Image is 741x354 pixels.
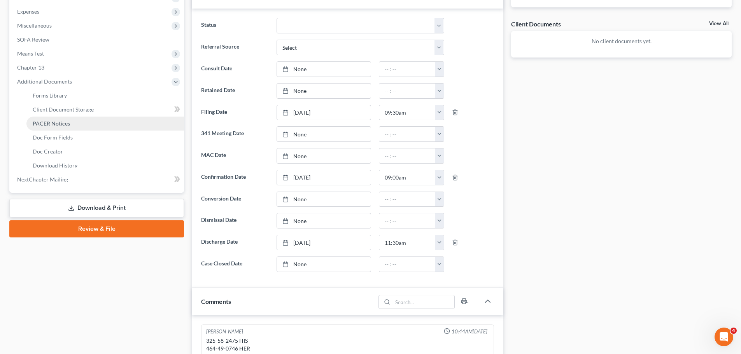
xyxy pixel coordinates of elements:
[197,18,272,33] label: Status
[379,84,435,98] input: -- : --
[17,36,49,43] span: SOFA Review
[33,92,67,99] span: Forms Library
[393,295,455,309] input: Search...
[26,145,184,159] a: Doc Creator
[17,50,44,57] span: Means Test
[379,213,435,228] input: -- : --
[511,20,561,28] div: Client Documents
[379,257,435,272] input: -- : --
[17,64,44,71] span: Chapter 13
[379,105,435,120] input: -- : --
[26,103,184,117] a: Client Document Storage
[277,148,371,163] a: None
[197,235,272,250] label: Discharge Date
[201,298,231,305] span: Comments
[17,8,39,15] span: Expenses
[197,83,272,99] label: Retained Date
[197,61,272,77] label: Consult Date
[17,22,52,29] span: Miscellaneous
[33,106,94,113] span: Client Document Storage
[277,192,371,207] a: None
[277,213,371,228] a: None
[277,127,371,141] a: None
[33,120,70,127] span: PACER Notices
[9,199,184,217] a: Download & Print
[26,89,184,103] a: Forms Library
[197,170,272,185] label: Confirmation Date
[26,131,184,145] a: Doc Form Fields
[715,328,733,346] iframe: Intercom live chat
[379,62,435,77] input: -- : --
[17,176,68,183] span: NextChapter Mailing
[33,148,63,155] span: Doc Creator
[11,173,184,187] a: NextChapter Mailing
[197,256,272,272] label: Case Closed Date
[17,78,72,85] span: Additional Documents
[379,235,435,250] input: -- : --
[26,159,184,173] a: Download History
[517,37,725,45] p: No client documents yet.
[26,117,184,131] a: PACER Notices
[379,170,435,185] input: -- : --
[33,162,77,169] span: Download History
[379,127,435,141] input: -- : --
[277,235,371,250] a: [DATE]
[379,148,435,163] input: -- : --
[277,84,371,98] a: None
[9,220,184,237] a: Review & File
[277,257,371,272] a: None
[197,213,272,228] label: Dismissal Date
[197,105,272,120] label: Filing Date
[277,105,371,120] a: [DATE]
[379,192,435,207] input: -- : --
[11,33,184,47] a: SOFA Review
[197,148,272,164] label: MAC Date
[452,328,487,335] span: 10:44AM[DATE]
[33,134,73,141] span: Doc Form Fields
[197,192,272,207] label: Conversion Date
[197,40,272,55] label: Referral Source
[277,62,371,77] a: None
[206,328,243,335] div: [PERSON_NAME]
[277,170,371,185] a: [DATE]
[206,337,489,352] div: 325-58-2475 HIS 464-49-0746 HER
[709,21,729,26] a: View All
[730,328,737,334] span: 4
[197,126,272,142] label: 341 Meeting Date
